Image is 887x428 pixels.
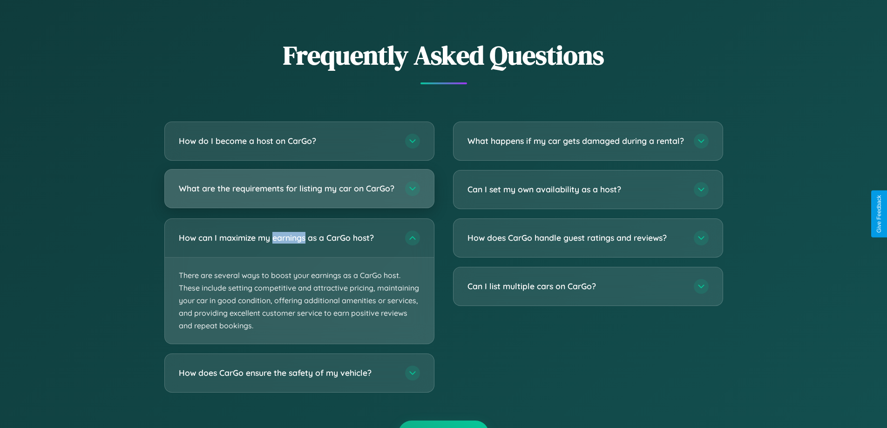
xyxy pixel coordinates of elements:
[467,183,684,195] h3: Can I set my own availability as a host?
[165,258,434,344] p: There are several ways to boost your earnings as a CarGo host. These include setting competitive ...
[164,37,723,73] h2: Frequently Asked Questions
[467,280,684,292] h3: Can I list multiple cars on CarGo?
[179,232,396,244] h3: How can I maximize my earnings as a CarGo host?
[467,232,684,244] h3: How does CarGo handle guest ratings and reviews?
[876,195,882,233] div: Give Feedback
[179,183,396,194] h3: What are the requirements for listing my car on CarGo?
[179,135,396,147] h3: How do I become a host on CarGo?
[179,367,396,379] h3: How does CarGo ensure the safety of my vehicle?
[467,135,684,147] h3: What happens if my car gets damaged during a rental?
